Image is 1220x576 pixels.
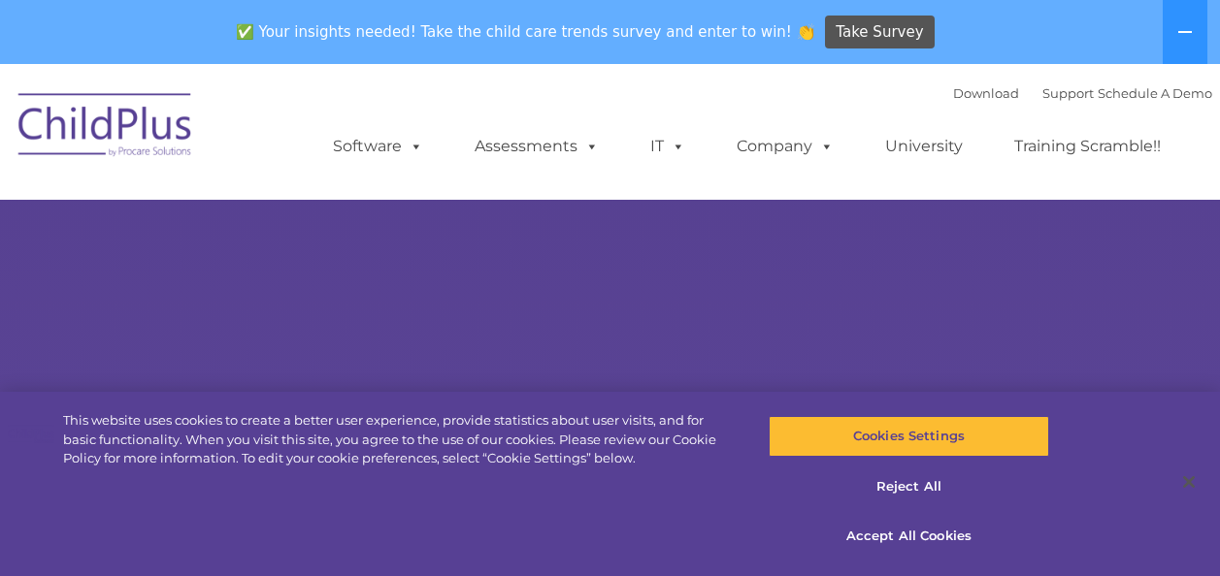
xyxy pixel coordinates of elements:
a: Download [953,85,1019,101]
a: Training Scramble!! [995,127,1180,166]
a: Support [1042,85,1094,101]
span: ✅ Your insights needed! Take the child care trends survey and enter to win! 👏 [228,13,822,50]
font: | [953,85,1212,101]
div: This website uses cookies to create a better user experience, provide statistics about user visit... [63,411,732,468]
button: Cookies Settings [769,416,1049,457]
a: Assessments [455,127,618,166]
button: Reject All [769,466,1049,507]
a: University [866,127,982,166]
button: Accept All Cookies [769,516,1049,557]
a: Schedule A Demo [1098,85,1212,101]
a: IT [631,127,705,166]
span: Take Survey [836,16,923,49]
a: Take Survey [825,16,935,49]
img: ChildPlus by Procare Solutions [9,80,203,176]
a: Company [717,127,853,166]
a: Software [313,127,443,166]
button: Close [1168,461,1210,503]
